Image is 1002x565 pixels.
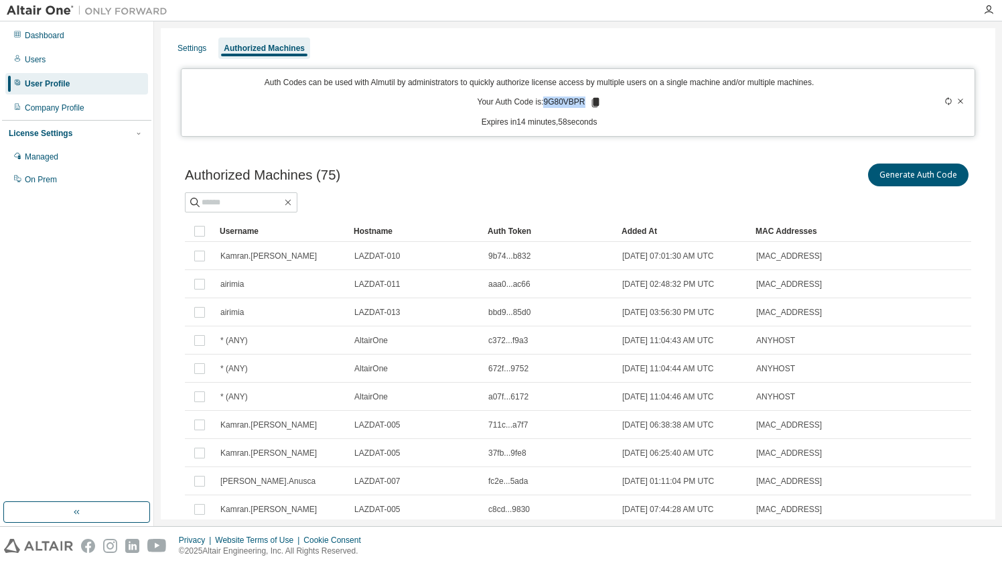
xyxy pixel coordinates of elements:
[622,251,714,261] span: [DATE] 07:01:30 AM UTC
[190,117,888,128] p: Expires in 14 minutes, 58 seconds
[220,251,317,261] span: Kamran.[PERSON_NAME]
[488,363,528,374] span: 672f...9752
[103,539,117,553] img: instagram.svg
[756,391,795,402] span: ANYHOST
[622,420,714,430] span: [DATE] 06:38:38 AM UTC
[756,476,822,487] span: [MAC_ADDRESS]
[25,103,84,113] div: Company Profile
[7,4,174,17] img: Altair One
[354,504,400,515] span: LAZDAT-005
[125,539,139,553] img: linkedin.svg
[488,448,526,458] span: 37fb...9fe8
[354,476,400,487] span: LAZDAT-007
[220,363,248,374] span: * (ANY)
[756,420,822,430] span: [MAC_ADDRESS]
[488,307,530,318] span: bbd9...85d0
[354,335,388,346] span: AltairOne
[220,279,244,290] span: airimia
[622,448,714,458] span: [DATE] 06:25:40 AM UTC
[4,539,73,553] img: altair_logo.svg
[868,164,969,186] button: Generate Auth Code
[25,30,64,41] div: Dashboard
[220,221,343,242] div: Username
[354,221,477,242] div: Hostname
[622,363,714,374] span: [DATE] 11:04:44 AM UTC
[756,448,822,458] span: [MAC_ADDRESS]
[25,54,46,65] div: Users
[488,221,611,242] div: Auth Token
[488,279,530,290] span: aaa0...ac66
[756,221,824,242] div: MAC Addresses
[354,363,388,374] span: AltairOne
[177,43,206,54] div: Settings
[622,221,745,242] div: Added At
[179,546,369,557] p: © 2025 Altair Engineering, Inc. All Rights Reserved.
[220,335,248,346] span: * (ANY)
[488,420,528,430] span: 711c...a7f7
[756,251,822,261] span: [MAC_ADDRESS]
[622,279,714,290] span: [DATE] 02:48:32 PM UTC
[224,43,305,54] div: Authorized Machines
[303,535,368,546] div: Cookie Consent
[622,504,714,515] span: [DATE] 07:44:28 AM UTC
[81,539,95,553] img: facebook.svg
[220,476,315,487] span: [PERSON_NAME].Anusca
[756,363,795,374] span: ANYHOST
[756,279,822,290] span: [MAC_ADDRESS]
[354,307,400,318] span: LAZDAT-013
[622,476,714,487] span: [DATE] 01:11:04 PM UTC
[488,476,528,487] span: fc2e...5ada
[354,448,400,458] span: LAZDAT-005
[488,391,528,402] span: a07f...6172
[220,420,317,430] span: Kamran.[PERSON_NAME]
[179,535,215,546] div: Privacy
[25,174,57,185] div: On Prem
[220,504,317,515] span: Kamran.[PERSON_NAME]
[220,448,317,458] span: Kamran.[PERSON_NAME]
[354,279,400,290] span: LAZDAT-011
[478,97,601,109] p: Your Auth Code is: 9G80VBPR
[354,420,400,430] span: LAZDAT-005
[147,539,167,553] img: youtube.svg
[354,391,388,402] span: AltairOne
[488,251,530,261] span: 9b74...b832
[488,504,530,515] span: c8cd...9830
[25,151,58,162] div: Managed
[220,391,248,402] span: * (ANY)
[622,335,714,346] span: [DATE] 11:04:43 AM UTC
[354,251,400,261] span: LAZDAT-010
[190,77,888,88] p: Auth Codes can be used with Almutil by administrators to quickly authorize license access by mult...
[622,307,714,318] span: [DATE] 03:56:30 PM UTC
[25,78,70,89] div: User Profile
[185,168,340,183] span: Authorized Machines (75)
[9,128,72,139] div: License Settings
[622,391,714,402] span: [DATE] 11:04:46 AM UTC
[756,335,795,346] span: ANYHOST
[220,307,244,318] span: airimia
[756,504,822,515] span: [MAC_ADDRESS]
[488,335,528,346] span: c372...f9a3
[756,307,822,318] span: [MAC_ADDRESS]
[215,535,303,546] div: Website Terms of Use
